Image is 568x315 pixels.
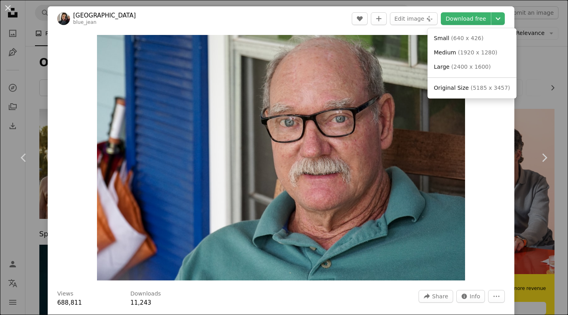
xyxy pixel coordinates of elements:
[471,85,510,91] span: ( 5185 x 3457 )
[434,85,469,91] span: Original Size
[434,49,456,56] span: Medium
[434,64,450,70] span: Large
[451,64,490,70] span: ( 2400 x 1600 )
[434,35,450,41] span: Small
[458,49,497,56] span: ( 1920 x 1280 )
[428,28,517,99] div: Choose download size
[451,35,484,41] span: ( 640 x 426 )
[491,12,505,25] button: Choose download size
